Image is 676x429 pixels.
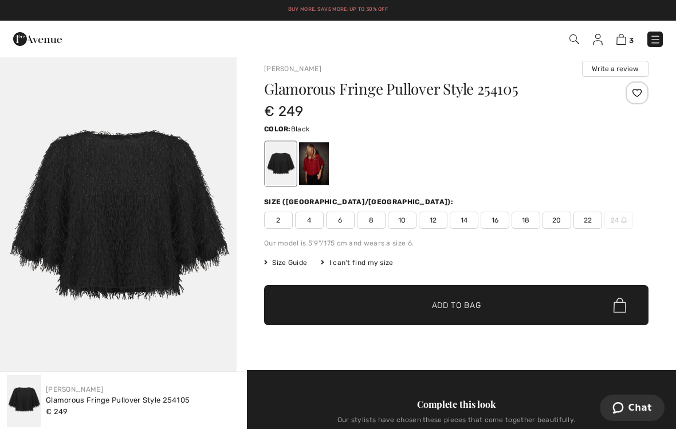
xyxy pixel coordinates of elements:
[13,28,62,50] img: 1ère Avenue
[321,258,393,268] div: I can't find my size
[582,61,649,77] button: Write a review
[264,397,649,411] div: Complete this look
[573,212,602,229] span: 22
[614,298,626,313] img: Bag.svg
[604,212,633,229] span: 24
[264,103,304,119] span: € 249
[264,258,307,268] span: Size Guide
[357,212,386,229] span: 8
[299,142,329,185] div: Red
[266,142,296,185] div: Black
[600,395,665,423] iframe: Opens a widget where you can chat to one of our agents
[46,407,68,416] span: € 249
[7,375,41,427] img: Glamorous Fringe Pullover Style 254105
[481,212,509,229] span: 16
[432,299,481,311] span: Add to Bag
[264,125,291,133] span: Color:
[629,36,634,45] span: 3
[616,34,626,45] img: Shopping Bag
[593,34,603,45] img: My Info
[569,34,579,44] img: Search
[264,238,649,248] div: Our model is 5'9"/175 cm and wears a size 6.
[46,395,190,406] div: Glamorous Fringe Pullover Style 254105
[264,197,455,207] div: Size ([GEOGRAPHIC_DATA]/[GEOGRAPHIC_DATA]):
[264,212,293,229] span: 2
[291,125,310,133] span: Black
[326,212,355,229] span: 6
[650,34,661,45] img: Menu
[512,212,540,229] span: 18
[264,285,649,325] button: Add to Bag
[419,212,447,229] span: 12
[450,212,478,229] span: 14
[264,81,584,96] h1: Glamorous Fringe Pullover Style 254105
[295,212,324,229] span: 4
[264,65,321,73] a: [PERSON_NAME]
[288,6,388,12] a: Buy More. Save More: Up to 30% Off
[616,32,634,46] a: 3
[13,33,62,44] a: 1ère Avenue
[46,385,103,393] a: [PERSON_NAME]
[388,212,416,229] span: 10
[543,212,571,229] span: 20
[621,217,627,223] img: ring-m.svg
